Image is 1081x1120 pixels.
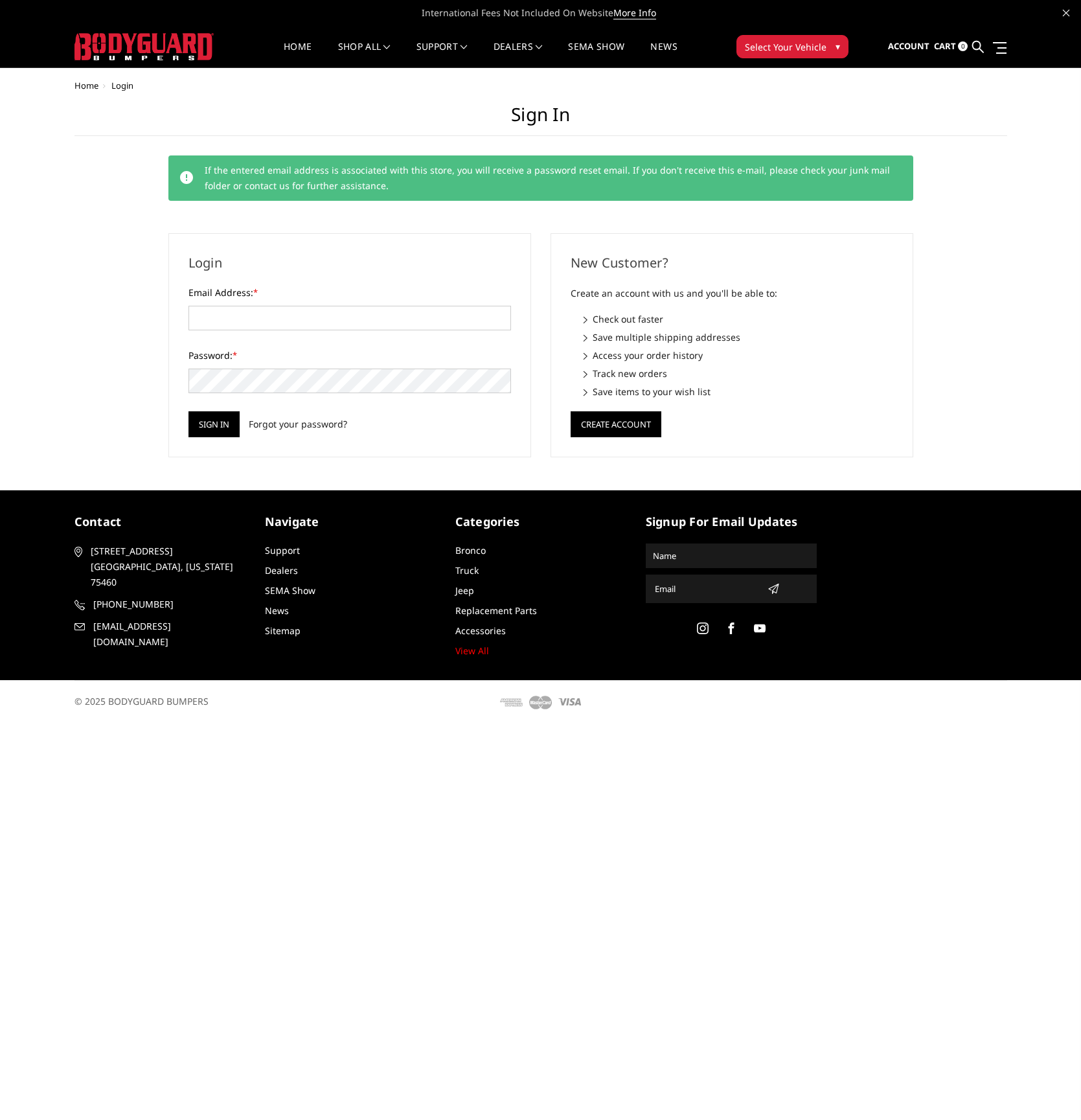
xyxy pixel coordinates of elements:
input: Email [650,578,762,599]
button: Select Your Vehicle [736,35,848,58]
span: Account [888,40,929,52]
span: If the entered email address is associated with this store, you will receive a password reset ema... [205,164,890,192]
a: Account [888,29,929,64]
li: Access your order history [584,349,893,362]
a: shop all [338,42,391,67]
h5: Categories [455,513,626,531]
span: 0 [958,41,968,51]
span: Cart [934,40,956,52]
a: [PHONE_NUMBER] [74,597,245,612]
a: SEMA Show [568,42,624,67]
a: Support [265,544,300,556]
a: News [265,604,289,617]
a: Sitemap [265,624,301,637]
li: Track new orders [584,367,893,380]
img: BODYGUARD BUMPERS [74,33,214,60]
a: Dealers [494,42,543,67]
a: Home [284,42,312,67]
a: SEMA Show [265,584,315,597]
button: Create Account [571,411,661,437]
label: Email Address: [188,286,511,299]
a: Bronco [455,544,486,556]
a: More Info [613,6,656,19]
input: Sign in [188,411,240,437]
span: Login [111,80,133,91]
a: Accessories [455,624,506,637]
a: [EMAIL_ADDRESS][DOMAIN_NAME] [74,619,245,650]
a: News [650,42,677,67]
a: Truck [455,564,479,577]
h2: New Customer? [571,253,893,273]
li: Save items to your wish list [584,385,893,398]
span: © 2025 BODYGUARD BUMPERS [74,695,209,707]
a: Create Account [571,417,661,429]
h5: signup for email updates [646,513,817,531]
li: Save multiple shipping addresses [584,330,893,344]
a: Dealers [265,564,298,577]
span: [EMAIL_ADDRESS][DOMAIN_NAME] [93,619,244,650]
span: [PHONE_NUMBER] [93,597,244,612]
input: Name [648,545,815,566]
p: Create an account with us and you'll be able to: [571,286,893,301]
li: Check out faster [584,312,893,326]
a: Home [74,80,98,91]
a: Replacement Parts [455,604,537,617]
a: View All [455,645,489,657]
h1: Sign in [74,104,1007,136]
h2: Login [188,253,511,273]
a: Forgot your password? [249,417,347,431]
h5: contact [74,513,245,531]
a: Cart 0 [934,29,968,64]
span: ▾ [836,40,840,53]
a: Support [416,42,468,67]
span: [STREET_ADDRESS] [GEOGRAPHIC_DATA], [US_STATE] 75460 [91,543,241,590]
span: Select Your Vehicle [745,40,826,54]
h5: Navigate [265,513,436,531]
label: Password: [188,349,511,362]
a: Jeep [455,584,474,597]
